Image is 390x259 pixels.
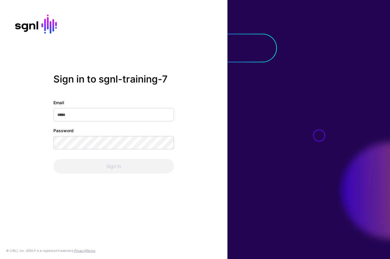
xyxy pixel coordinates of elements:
div: © [URL], Inc. SGNL® is a registered trademark. & [6,248,95,253]
a: Terms [87,249,95,252]
label: Email [53,99,64,106]
a: Privacy [74,249,85,252]
label: Password [53,127,74,134]
h2: Sign in to sgnl-training-7 [53,73,174,85]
